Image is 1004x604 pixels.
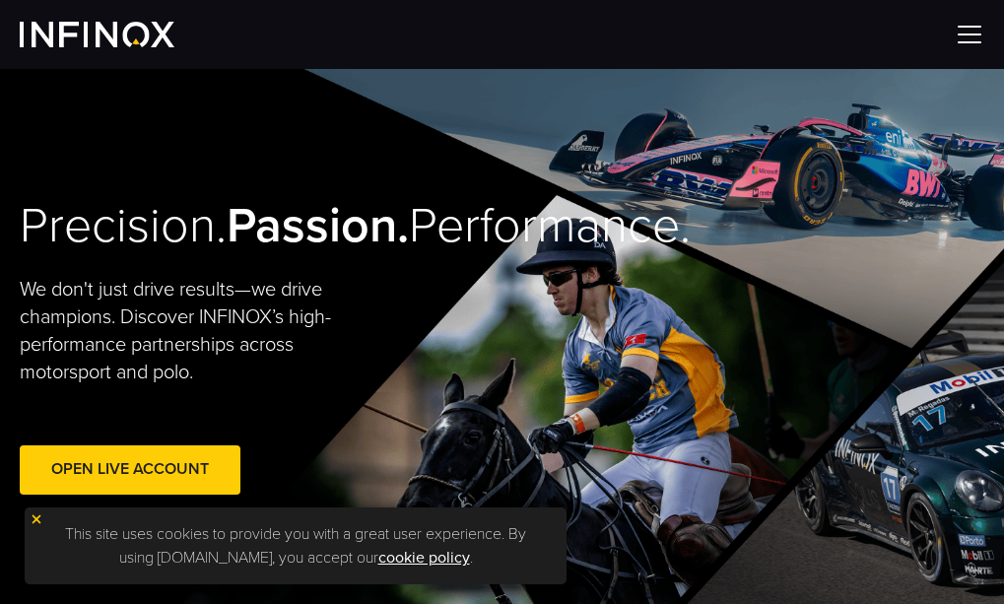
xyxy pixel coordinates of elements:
[34,517,557,574] p: This site uses cookies to provide you with a great user experience. By using [DOMAIN_NAME], you a...
[378,548,470,568] a: cookie policy
[20,445,240,494] a: Open Live Account
[20,276,367,386] p: We don't just drive results—we drive champions. Discover INFINOX’s high-performance partnerships ...
[20,196,454,256] h2: Precision. Performance.
[30,512,43,526] img: yellow close icon
[227,196,409,255] strong: Passion.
